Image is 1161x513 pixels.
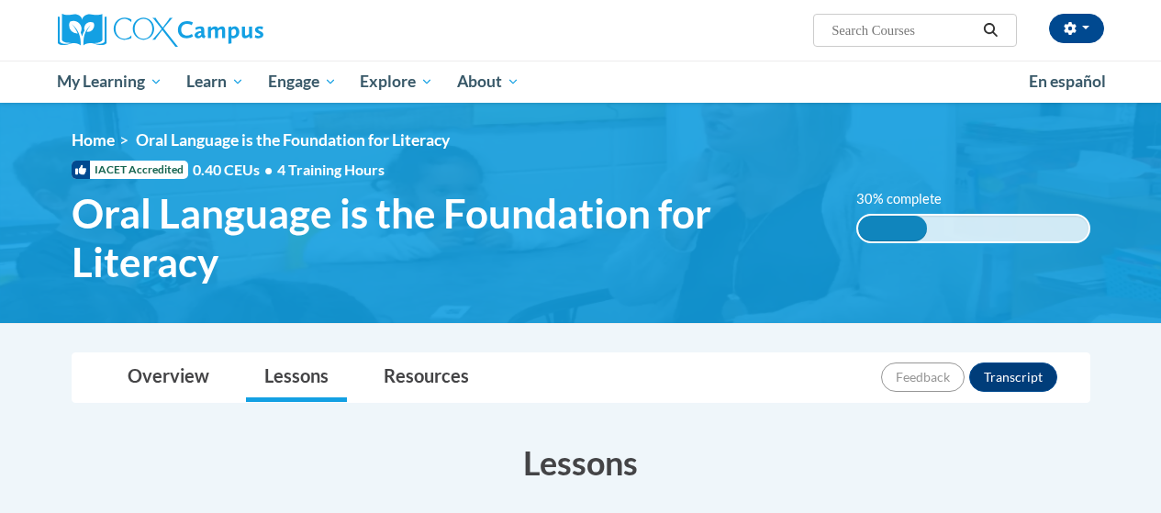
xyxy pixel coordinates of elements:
[268,71,337,93] span: Engage
[72,189,829,286] span: Oral Language is the Foundation for Literacy
[136,130,450,150] span: Oral Language is the Foundation for Literacy
[72,440,1090,485] h3: Lessons
[256,61,349,103] a: Engage
[44,61,1118,103] div: Main menu
[186,71,244,93] span: Learn
[174,61,256,103] a: Learn
[969,362,1057,392] button: Transcript
[72,130,115,150] a: Home
[858,216,927,241] div: 30% complete
[348,61,445,103] a: Explore
[977,19,1004,41] button: Search
[1029,72,1106,91] span: En español
[58,14,388,47] a: Cox Campus
[246,353,347,402] a: Lessons
[360,71,433,93] span: Explore
[457,71,519,93] span: About
[1017,62,1118,101] a: En español
[264,161,273,178] span: •
[58,14,263,47] img: Cox Campus
[277,161,385,178] span: 4 Training Hours
[57,71,162,93] span: My Learning
[445,61,531,103] a: About
[1049,14,1104,43] button: Account Settings
[109,353,228,402] a: Overview
[193,160,277,180] span: 0.40 CEUs
[830,19,977,41] input: Search Courses
[72,161,188,179] span: IACET Accredited
[856,189,962,209] label: 30% complete
[365,353,487,402] a: Resources
[881,362,965,392] button: Feedback
[46,61,175,103] a: My Learning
